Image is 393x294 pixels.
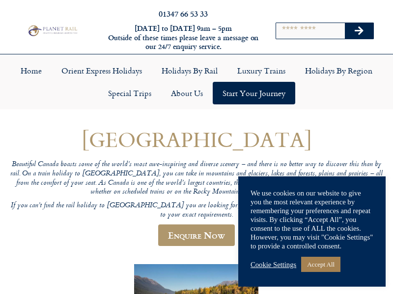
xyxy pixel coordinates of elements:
a: Holidays by Rail [152,59,227,82]
nav: Menu [5,59,388,104]
img: Planet Rail Train Holidays Logo [26,24,79,37]
a: Cookie Settings [251,260,296,269]
p: If you can’t find the rail holiday to [GEOGRAPHIC_DATA] you are looking for, then please get in t... [9,201,384,220]
a: Orient Express Holidays [52,59,152,82]
a: About Us [161,82,213,104]
h6: [DATE] to [DATE] 9am – 5pm Outside of these times please leave a message on our 24/7 enquiry serv... [107,24,259,51]
a: Special Trips [98,82,161,104]
a: 01347 66 53 33 [159,8,208,19]
a: Luxury Trains [227,59,295,82]
a: Start your Journey [213,82,295,104]
h1: [GEOGRAPHIC_DATA] [9,128,384,151]
a: Enquire Now [158,224,235,246]
a: Accept All [301,257,340,272]
p: Beautiful Canada boasts some of the world’s most awe-inspiring and diverse scenery – and there is... [9,160,384,197]
a: Home [11,59,52,82]
a: Holidays by Region [295,59,382,82]
div: We use cookies on our website to give you the most relevant experience by remembering your prefer... [251,189,373,250]
button: Search [345,23,373,39]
